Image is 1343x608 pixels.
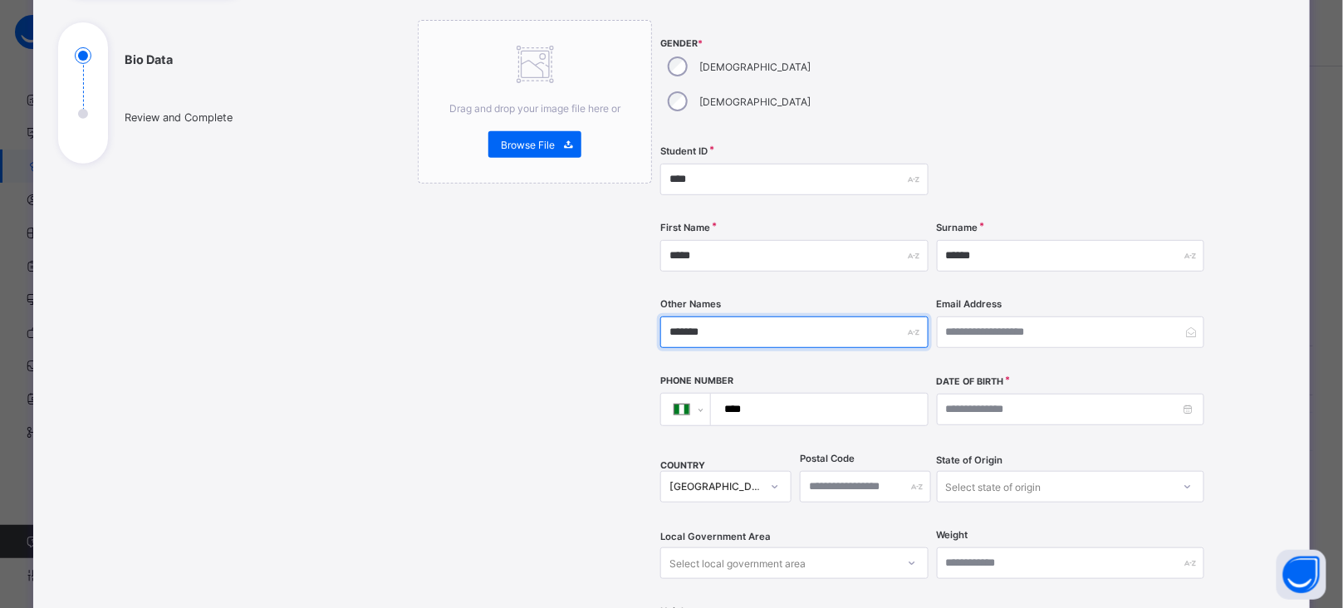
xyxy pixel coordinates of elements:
span: Browse File [501,139,555,151]
label: Date of Birth [937,376,1004,387]
label: Surname [937,222,978,233]
label: Weight [937,529,968,541]
span: State of Origin [937,454,1003,466]
label: [DEMOGRAPHIC_DATA] [699,61,811,73]
span: Gender [660,38,928,49]
label: Other Names [660,298,721,310]
span: COUNTRY [660,460,705,471]
div: Drag and drop your image file here orBrowse File [418,20,652,184]
div: Select local government area [669,547,806,579]
label: [DEMOGRAPHIC_DATA] [699,96,811,108]
label: Postal Code [800,453,855,464]
label: Email Address [937,298,1002,310]
label: Student ID [660,145,708,157]
div: [GEOGRAPHIC_DATA] [669,481,761,493]
label: First Name [660,222,710,233]
button: Open asap [1277,550,1326,600]
span: Drag and drop your image file here or [449,102,620,115]
span: Local Government Area [660,531,771,542]
label: Phone Number [660,375,733,386]
div: Select state of origin [946,471,1042,503]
